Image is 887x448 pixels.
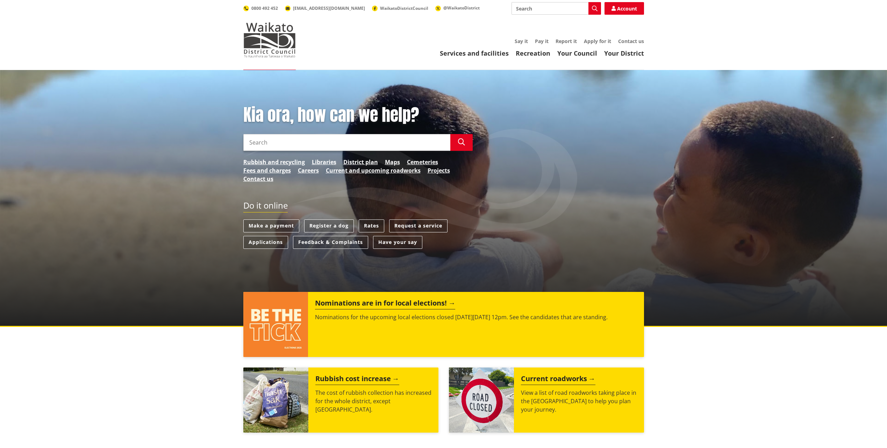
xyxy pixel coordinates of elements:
[315,313,637,321] p: Nominations for the upcoming local elections closed [DATE][DATE] 12pm. See the candidates that ar...
[557,49,597,57] a: Your Council
[243,158,305,166] a: Rubbish and recycling
[293,236,368,249] a: Feedback & Complaints
[312,158,336,166] a: Libraries
[618,38,644,44] a: Contact us
[380,5,428,11] span: WaikatoDistrictCouncil
[556,38,577,44] a: Report it
[243,292,644,357] a: Nominations are in for local elections! Nominations for the upcoming local elections closed [DATE...
[326,166,421,175] a: Current and upcoming roadworks
[315,388,431,414] p: The cost of rubbish collection has increased for the whole district, except [GEOGRAPHIC_DATA].
[243,134,450,151] input: Search input
[304,219,354,232] a: Register a dog
[243,175,273,183] a: Contact us
[372,5,428,11] a: WaikatoDistrictCouncil
[251,5,278,11] span: 0800 492 452
[243,236,288,249] a: Applications
[373,236,422,249] a: Have your say
[521,374,595,385] h2: Current roadworks
[243,292,308,357] img: ELECTIONS 2025 (15)
[243,367,308,433] img: Rubbish bags with sticker
[243,219,299,232] a: Make a payment
[443,5,480,11] span: @WaikatoDistrict
[243,105,473,125] h1: Kia ora, how can we help?
[243,5,278,11] a: 0800 492 452
[385,158,400,166] a: Maps
[535,38,549,44] a: Pay it
[243,166,291,175] a: Fees and charges
[435,5,480,11] a: @WaikatoDistrict
[516,49,550,57] a: Recreation
[243,22,296,57] img: Waikato District Council - Te Kaunihera aa Takiwaa o Waikato
[512,2,601,15] input: Search input
[243,367,438,433] a: Rubbish bags with sticker Rubbish cost increase The cost of rubbish collection has increased for ...
[389,219,448,232] a: Request a service
[604,49,644,57] a: Your District
[343,158,378,166] a: District plan
[428,166,450,175] a: Projects
[584,38,611,44] a: Apply for it
[285,5,365,11] a: [EMAIL_ADDRESS][DOMAIN_NAME]
[315,299,455,309] h2: Nominations are in for local elections!
[359,219,384,232] a: Rates
[605,2,644,15] a: Account
[293,5,365,11] span: [EMAIL_ADDRESS][DOMAIN_NAME]
[315,374,399,385] h2: Rubbish cost increase
[521,388,637,414] p: View a list of road roadworks taking place in the [GEOGRAPHIC_DATA] to help you plan your journey.
[515,38,528,44] a: Say it
[298,166,319,175] a: Careers
[449,367,514,433] img: Road closed sign
[243,201,288,213] h2: Do it online
[440,49,509,57] a: Services and facilities
[407,158,438,166] a: Cemeteries
[449,367,644,433] a: Current roadworks View a list of road roadworks taking place in the [GEOGRAPHIC_DATA] to help you...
